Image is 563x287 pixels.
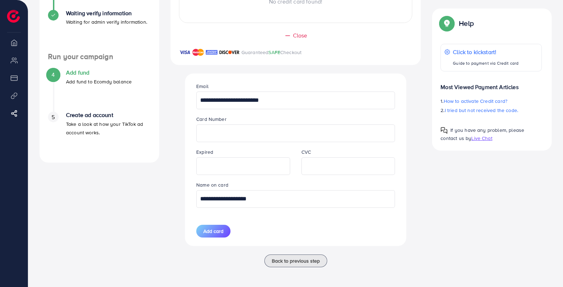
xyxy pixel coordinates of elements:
span: Close [293,31,307,40]
p: Add fund to Ecomdy balance [66,77,132,86]
p: Waiting for admin verify information. [66,18,147,26]
img: brand [206,48,217,57]
span: I tried but not received the code. [445,107,518,114]
h4: Run your campaign [40,52,159,61]
span: 4 [52,71,55,79]
img: Popup guide [441,127,448,134]
li: Create ad account [40,112,159,154]
p: Click to kickstart! [453,48,519,56]
li: Add fund [40,69,159,112]
img: logo [7,10,20,23]
label: Email [196,83,209,90]
iframe: Chat [533,255,558,282]
img: brand [179,48,191,57]
p: Most Viewed Payment Articles [441,77,542,91]
button: Add card [196,225,230,238]
p: 1. [441,97,542,105]
img: brand [219,48,240,57]
button: Back to previous step [264,254,327,267]
p: Take a look at how your TikTok ad account works. [66,120,151,137]
p: 2. [441,106,542,115]
label: Card Number [196,116,227,123]
label: Expired [196,148,213,156]
label: CVC [301,148,311,156]
span: SAFE [268,49,280,56]
h4: Create ad account [66,112,151,118]
span: Add card [203,228,223,235]
p: Guide to payment via Credit card [453,59,519,68]
img: brand [192,48,204,57]
li: Waiting verify information [40,10,159,52]
iframe: Secure card number input frame [200,125,391,141]
p: Help [459,19,474,28]
img: Popup guide [441,17,453,30]
span: Back to previous step [272,257,320,264]
span: How to activate Credit card? [444,98,507,105]
iframe: Secure CVC input frame [305,158,391,174]
iframe: Secure expiration date input frame [200,158,286,174]
span: Live Chat [471,135,492,142]
span: 5 [52,113,55,121]
p: Guaranteed Checkout [241,48,302,57]
h4: Add fund [66,69,132,76]
span: If you have any problem, please contact us by [441,127,524,142]
h4: Waiting verify information [66,10,147,17]
label: Name on card [196,181,228,188]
